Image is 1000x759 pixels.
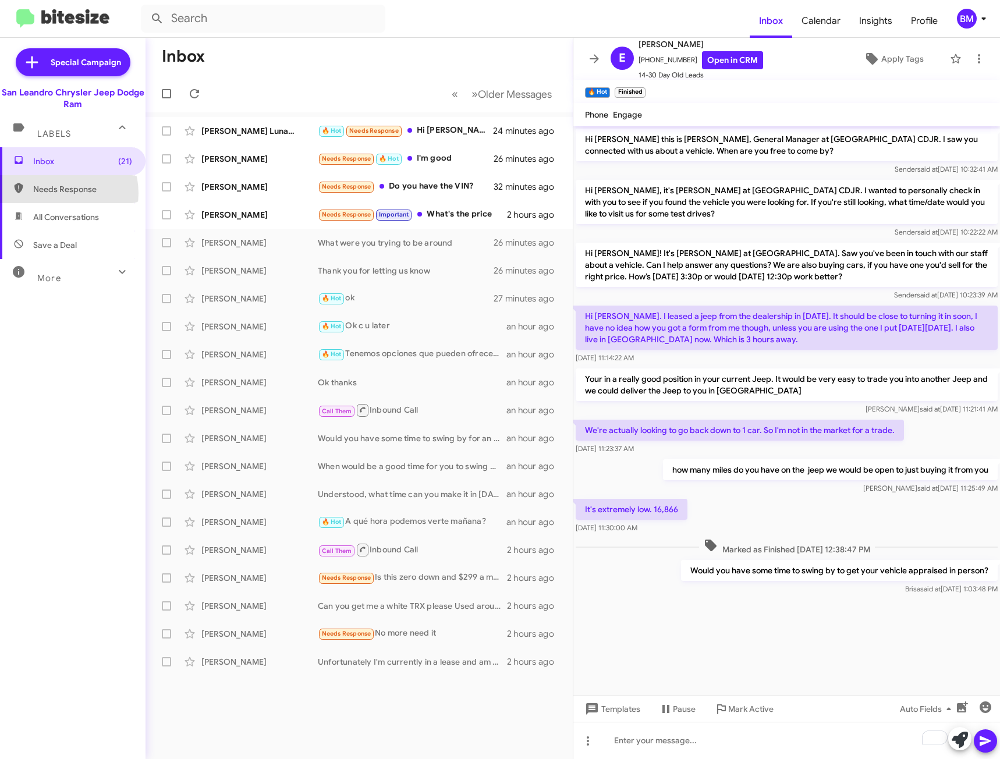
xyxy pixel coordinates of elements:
[464,82,559,106] button: Next
[162,47,205,66] h1: Inbox
[318,515,506,529] div: A qué hora podemos verte mañana?
[894,290,998,299] span: Sender [DATE] 10:23:39 AM
[613,109,642,120] span: Engage
[507,544,563,556] div: 2 hours ago
[576,368,998,401] p: Your in a really good position in your current Jeep. It would be very easy to trade you into anot...
[322,295,342,302] span: 🔥 Hot
[507,209,563,221] div: 2 hours ago
[452,87,458,101] span: «
[576,306,998,350] p: Hi [PERSON_NAME]. I leased a jeep from the dealership in [DATE]. It should be close to turning it...
[750,4,792,38] a: Inbox
[201,488,318,500] div: [PERSON_NAME]
[699,538,875,555] span: Marked as Finished [DATE] 12:38:47 PM
[322,127,342,134] span: 🔥 Hot
[349,127,399,134] span: Needs Response
[639,69,763,81] span: 14-30 Day Old Leads
[201,432,318,444] div: [PERSON_NAME]
[201,153,318,165] div: [PERSON_NAME]
[318,237,494,249] div: What were you trying to be around
[445,82,559,106] nav: Page navigation example
[318,152,494,165] div: I'm good
[947,9,987,29] button: BM
[507,628,563,640] div: 2 hours ago
[494,153,563,165] div: 26 minutes ago
[201,628,318,640] div: [PERSON_NAME]
[318,571,507,584] div: Is this zero down and $299 a month ?
[920,405,940,413] span: said at
[201,181,318,193] div: [PERSON_NAME]
[573,722,1000,759] div: To enrich screen reader interactions, please activate Accessibility in Grammarly extension settings
[201,237,318,249] div: [PERSON_NAME]
[506,405,563,416] div: an hour ago
[583,698,640,719] span: Templates
[201,656,318,668] div: [PERSON_NAME]
[866,405,998,413] span: [PERSON_NAME] [DATE] 11:21:41 AM
[322,322,342,330] span: 🔥 Hot
[318,403,506,417] div: Inbound Call
[573,698,650,719] button: Templates
[201,125,318,137] div: [PERSON_NAME] Lunamonetesori
[494,125,563,137] div: 24 minutes ago
[576,499,687,520] p: It's extremely low. 16,866
[863,484,998,492] span: [PERSON_NAME] [DATE] 11:25:49 AM
[318,488,506,500] div: Understood, what time can you make it in [DATE]?
[850,4,902,38] a: Insights
[322,407,352,415] span: Call Them
[33,183,132,195] span: Needs Response
[506,377,563,388] div: an hour ago
[920,584,941,593] span: said at
[322,630,371,637] span: Needs Response
[957,9,977,29] div: BM
[201,516,318,528] div: [PERSON_NAME]
[318,265,494,276] div: Thank you for letting us know
[322,183,371,190] span: Needs Response
[494,237,563,249] div: 26 minutes ago
[318,377,506,388] div: Ok thanks
[51,56,121,68] span: Special Campaign
[792,4,850,38] a: Calendar
[318,460,506,472] div: When would be a good time for you to swing by for an appraisal?
[728,698,774,719] span: Mark Active
[705,698,783,719] button: Mark Active
[507,572,563,584] div: 2 hours ago
[507,600,563,612] div: 2 hours ago
[585,109,608,120] span: Phone
[576,523,637,532] span: [DATE] 11:30:00 AM
[201,265,318,276] div: [PERSON_NAME]
[619,49,626,68] span: E
[917,165,938,173] span: said at
[318,627,507,640] div: No more need it
[322,518,342,526] span: 🔥 Hot
[201,544,318,556] div: [PERSON_NAME]
[585,87,610,98] small: 🔥 Hot
[322,547,352,555] span: Call Them
[201,572,318,584] div: [PERSON_NAME]
[201,460,318,472] div: [PERSON_NAME]
[506,460,563,472] div: an hour ago
[318,208,507,221] div: What's the price
[33,211,99,223] span: All Conversations
[576,444,634,453] span: [DATE] 11:23:37 AM
[318,180,494,193] div: Do you have the VIN?
[900,698,956,719] span: Auto Fields
[201,405,318,416] div: [PERSON_NAME]
[576,353,634,362] span: [DATE] 11:14:22 AM
[905,584,998,593] span: Brisa [DATE] 1:03:48 PM
[663,459,998,480] p: how many miles do you have on the jeep we would be open to just buying it from you
[318,600,507,612] div: Can you get me a white TRX please Used around $70,000
[141,5,385,33] input: Search
[322,155,371,162] span: Needs Response
[37,129,71,139] span: Labels
[201,321,318,332] div: [PERSON_NAME]
[322,350,342,358] span: 🔥 Hot
[318,320,506,333] div: Ok c u later
[201,209,318,221] div: [PERSON_NAME]
[506,321,563,332] div: an hour ago
[902,4,947,38] span: Profile
[318,432,506,444] div: Would you have some time to swing by for an appraisal?
[478,88,552,101] span: Older Messages
[891,698,965,719] button: Auto Fields
[318,656,507,668] div: Unfortunately I'm currently in a lease and am unable to get another vehicle until it ends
